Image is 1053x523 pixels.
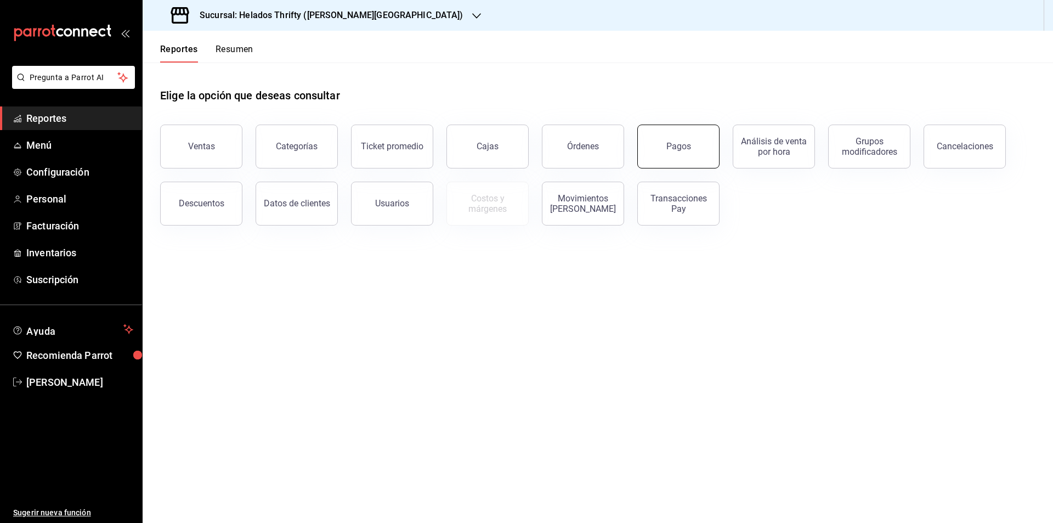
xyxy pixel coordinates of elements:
[361,141,423,151] div: Ticket promedio
[26,165,133,179] span: Configuración
[637,125,720,168] button: Pagos
[26,111,133,126] span: Reportes
[542,125,624,168] button: Órdenes
[26,272,133,287] span: Suscripción
[446,125,529,168] button: Cajas
[937,141,993,151] div: Cancelaciones
[644,193,712,214] div: Transacciones Pay
[13,507,133,519] span: Sugerir nueva función
[30,72,118,83] span: Pregunta a Parrot AI
[567,141,599,151] div: Órdenes
[179,198,224,209] div: Descuentos
[740,136,808,157] div: Análisis de venta por hora
[12,66,135,89] button: Pregunta a Parrot AI
[216,44,253,63] button: Resumen
[446,182,529,226] button: Contrata inventarios para ver este reporte
[375,198,409,209] div: Usuarios
[191,9,463,22] h3: Sucursal: Helados Thrifty ([PERSON_NAME][GEOGRAPHIC_DATA])
[26,348,133,363] span: Recomienda Parrot
[256,182,338,226] button: Datos de clientes
[351,125,433,168] button: Ticket promedio
[8,80,135,91] a: Pregunta a Parrot AI
[160,44,253,63] div: navigation tabs
[924,125,1006,168] button: Cancelaciones
[733,125,815,168] button: Análisis de venta por hora
[666,141,691,151] div: Pagos
[26,323,119,336] span: Ayuda
[160,44,198,63] button: Reportes
[256,125,338,168] button: Categorías
[160,87,340,104] h1: Elige la opción que deseas consultar
[264,198,330,209] div: Datos de clientes
[542,182,624,226] button: Movimientos [PERSON_NAME]
[160,125,242,168] button: Ventas
[828,125,910,168] button: Grupos modificadores
[26,375,133,390] span: [PERSON_NAME]
[26,218,133,233] span: Facturación
[26,245,133,260] span: Inventarios
[549,193,617,214] div: Movimientos [PERSON_NAME]
[160,182,242,226] button: Descuentos
[188,141,215,151] div: Ventas
[276,141,318,151] div: Categorías
[454,193,522,214] div: Costos y márgenes
[477,141,499,151] div: Cajas
[26,138,133,153] span: Menú
[26,192,133,206] span: Personal
[835,136,903,157] div: Grupos modificadores
[351,182,433,226] button: Usuarios
[121,29,129,37] button: open_drawer_menu
[637,182,720,226] button: Transacciones Pay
